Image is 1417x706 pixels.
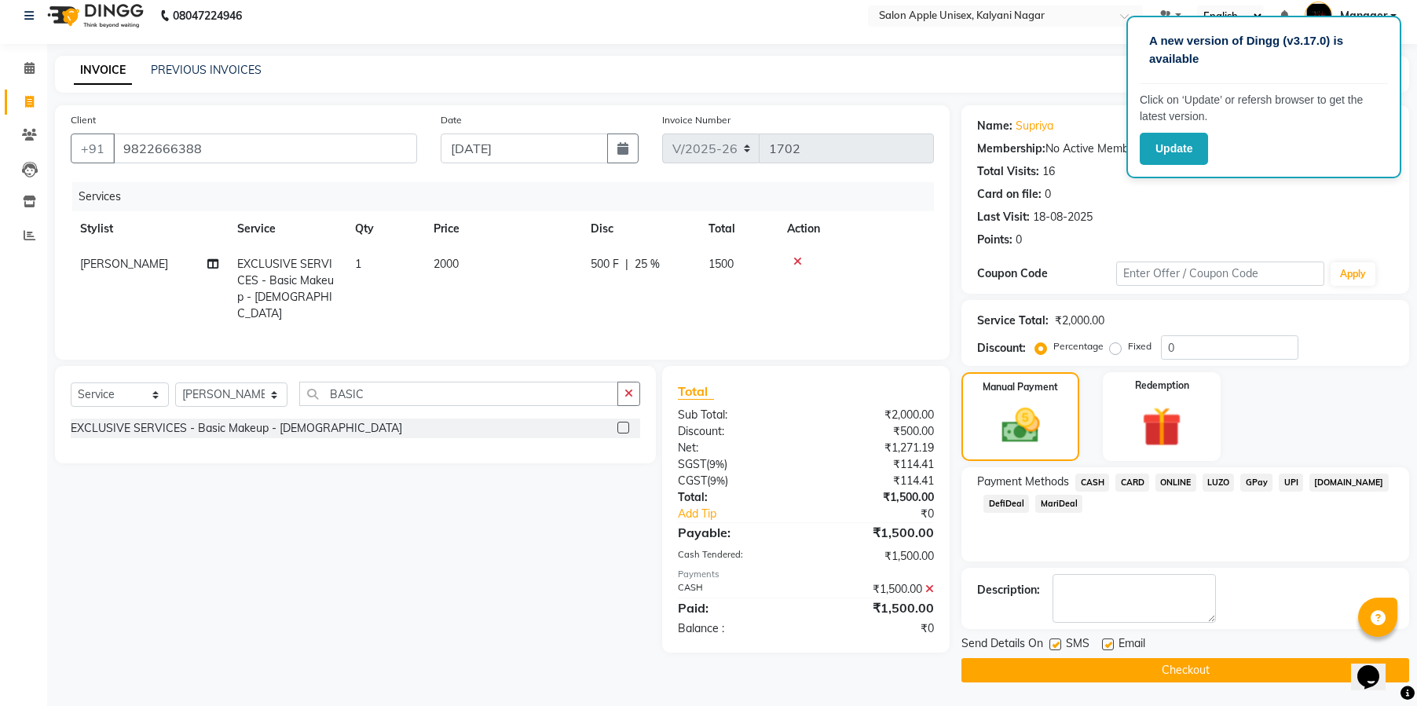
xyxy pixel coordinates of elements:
[666,473,806,489] div: ( )
[778,211,934,247] th: Action
[434,257,459,271] span: 2000
[151,63,262,77] a: PREVIOUS INVOICES
[113,134,417,163] input: Search by Name/Mobile/Email/Code
[961,635,1043,655] span: Send Details On
[355,257,361,271] span: 1
[1305,2,1332,29] img: Manager
[1155,474,1196,492] span: ONLINE
[806,548,946,565] div: ₹1,500.00
[977,232,1012,248] div: Points:
[1130,402,1194,452] img: _gift.svg
[71,113,96,127] label: Client
[678,568,935,581] div: Payments
[581,211,699,247] th: Disc
[1203,474,1235,492] span: LUZO
[1042,163,1055,180] div: 16
[1331,262,1375,286] button: Apply
[829,506,946,522] div: ₹0
[806,581,946,598] div: ₹1,500.00
[977,141,1393,157] div: No Active Membership
[1075,474,1109,492] span: CASH
[228,211,346,247] th: Service
[961,658,1409,682] button: Checkout
[441,113,462,127] label: Date
[977,186,1042,203] div: Card on file:
[678,457,706,471] span: SGST
[71,420,402,437] div: EXCLUSIVE SERVICES - Basic Makeup - [DEMOGRAPHIC_DATA]
[806,598,946,617] div: ₹1,500.00
[1128,339,1152,353] label: Fixed
[806,407,946,423] div: ₹2,000.00
[1140,133,1208,165] button: Update
[990,404,1052,448] img: _cash.svg
[977,474,1069,490] span: Payment Methods
[666,598,806,617] div: Paid:
[666,456,806,473] div: ( )
[662,113,730,127] label: Invoice Number
[977,265,1116,282] div: Coupon Code
[806,473,946,489] div: ₹114.41
[666,620,806,637] div: Balance :
[1351,643,1401,690] iframe: chat widget
[977,163,1039,180] div: Total Visits:
[346,211,424,247] th: Qty
[983,495,1029,513] span: DefiDeal
[977,313,1049,329] div: Service Total:
[1140,92,1388,125] p: Click on ‘Update’ or refersh browser to get the latest version.
[709,458,724,470] span: 9%
[299,382,618,406] input: Search or Scan
[806,620,946,637] div: ₹0
[1053,339,1104,353] label: Percentage
[983,380,1058,394] label: Manual Payment
[977,582,1040,598] div: Description:
[806,489,946,506] div: ₹1,500.00
[71,134,115,163] button: +91
[666,581,806,598] div: CASH
[625,256,628,273] span: |
[666,506,829,522] a: Add Tip
[1115,474,1149,492] span: CARD
[1116,262,1324,286] input: Enter Offer / Coupon Code
[666,407,806,423] div: Sub Total:
[699,211,778,247] th: Total
[708,257,734,271] span: 1500
[806,523,946,542] div: ₹1,500.00
[666,440,806,456] div: Net:
[666,548,806,565] div: Cash Tendered:
[424,211,581,247] th: Price
[678,383,714,400] span: Total
[678,474,707,488] span: CGST
[635,256,660,273] span: 25 %
[1066,635,1089,655] span: SMS
[1055,313,1104,329] div: ₹2,000.00
[977,340,1026,357] div: Discount:
[806,456,946,473] div: ₹114.41
[1135,379,1189,393] label: Redemption
[666,523,806,542] div: Payable:
[1045,186,1051,203] div: 0
[72,182,946,211] div: Services
[237,257,334,320] span: EXCLUSIVE SERVICES - Basic Makeup - [DEMOGRAPHIC_DATA]
[977,141,1045,157] div: Membership:
[666,489,806,506] div: Total:
[71,211,228,247] th: Stylist
[977,209,1030,225] div: Last Visit:
[977,118,1012,134] div: Name:
[1016,118,1053,134] a: Supriya
[1340,8,1387,24] span: Manager
[806,440,946,456] div: ₹1,271.19
[1035,495,1082,513] span: MariDeal
[1240,474,1272,492] span: GPay
[1033,209,1093,225] div: 18-08-2025
[1119,635,1145,655] span: Email
[806,423,946,440] div: ₹500.00
[1279,474,1303,492] span: UPI
[666,423,806,440] div: Discount:
[710,474,725,487] span: 9%
[1309,474,1389,492] span: [DOMAIN_NAME]
[80,257,168,271] span: [PERSON_NAME]
[1016,232,1022,248] div: 0
[74,57,132,85] a: INVOICE
[591,256,619,273] span: 500 F
[1149,32,1379,68] p: A new version of Dingg (v3.17.0) is available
